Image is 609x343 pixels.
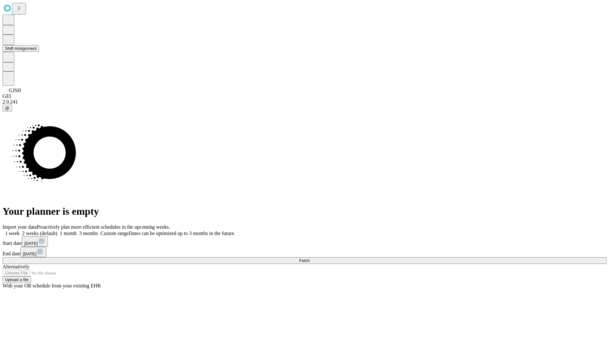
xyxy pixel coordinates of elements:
[101,231,129,236] span: Custom range
[60,231,77,236] span: 1 month
[129,231,235,236] span: Dates can be optimized up to 3 months in the future.
[5,231,20,236] span: 1 week
[3,236,606,247] div: Start date
[3,224,37,230] span: Import your data
[22,236,48,247] button: [DATE]
[3,264,29,269] span: Alternatively
[5,106,10,111] span: @
[3,99,606,105] div: 2.0.241
[24,241,38,246] span: [DATE]
[3,105,12,111] button: @
[299,258,310,263] span: Fetch
[3,45,39,52] button: Shift Assignment
[20,247,46,257] button: [DATE]
[22,231,57,236] span: 2 weeks (default)
[3,257,606,264] button: Fetch
[79,231,98,236] span: 3 months
[3,247,606,257] div: End date
[3,276,31,283] button: Upload a file
[3,205,606,217] h1: Your planner is empty
[3,93,606,99] div: GEI
[9,88,21,93] span: GJSH
[37,224,170,230] span: Proactively plan more efficient schedules in the upcoming weeks.
[3,283,101,288] span: With your OR schedule from your existing EHR
[23,252,36,256] span: [DATE]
